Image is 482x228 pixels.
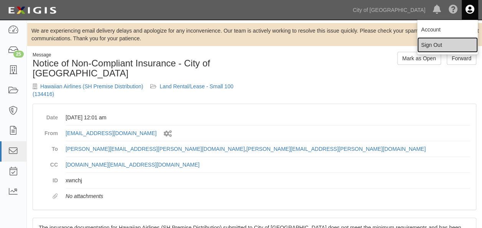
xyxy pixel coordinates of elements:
[13,51,24,58] div: 25
[66,141,470,157] dd: ,
[417,22,478,37] a: Account
[40,83,143,89] a: Hawaiian Airlines (SH Premise Distribution)
[449,5,458,15] i: Help Center - Complianz
[53,194,58,199] i: Attachments
[66,130,156,136] a: [EMAIL_ADDRESS][DOMAIN_NAME]
[33,58,249,79] h1: Notice of Non-Compliant Insurance - City of [GEOGRAPHIC_DATA]
[66,173,470,188] dd: xwnchj
[39,126,58,137] dt: From
[246,146,426,152] a: [PERSON_NAME][EMAIL_ADDRESS][PERSON_NAME][DOMAIN_NAME]
[66,146,245,152] a: [PERSON_NAME][EMAIL_ADDRESS][PERSON_NAME][DOMAIN_NAME]
[66,110,470,126] dd: [DATE] 12:01 am
[39,141,58,153] dt: To
[349,2,429,18] a: City of [GEOGRAPHIC_DATA]
[397,52,441,65] a: Mark as Open
[39,157,58,169] dt: CC
[66,193,103,199] em: No attachments
[39,110,58,121] dt: Date
[33,52,249,58] div: Message
[417,37,478,53] a: Sign Out
[164,131,172,137] i: Sent by system workflow
[447,52,476,65] a: Forward
[6,3,59,17] img: logo-5460c22ac91f19d4615b14bd174203de0afe785f0fc80cf4dbbc73dc1793850b.png
[27,27,482,42] div: We are experiencing email delivery delays and apologize for any inconvenience. Our team is active...
[33,83,234,97] a: Land Rental/Lease - Small 100 (134416)
[66,162,199,168] a: [DOMAIN_NAME][EMAIL_ADDRESS][DOMAIN_NAME]
[39,173,58,184] dt: ID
